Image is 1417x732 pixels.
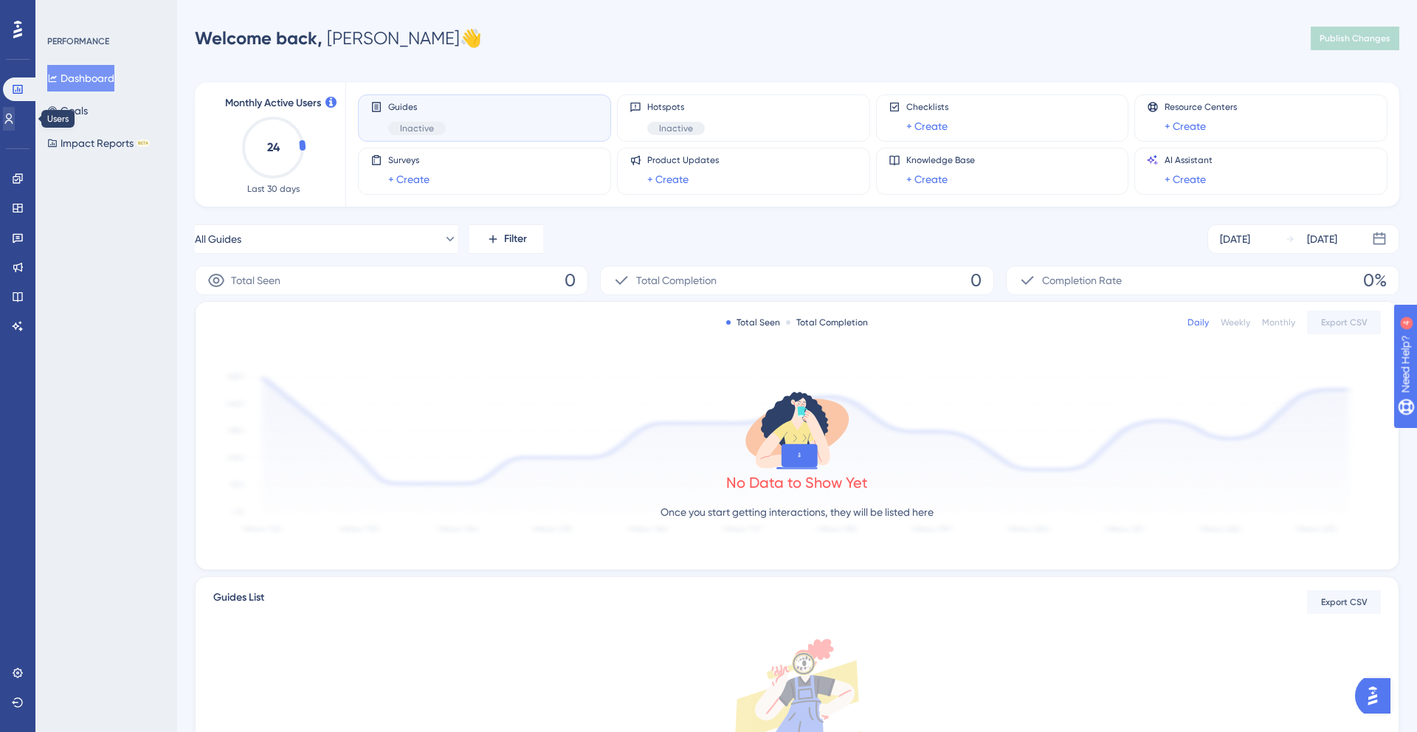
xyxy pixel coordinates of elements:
div: 4 [103,7,107,19]
span: Guides [388,101,446,113]
span: Guides List [213,589,264,615]
span: Knowledge Base [906,154,975,166]
span: 0 [970,269,982,292]
div: [PERSON_NAME] 👋 [195,27,482,50]
span: Completion Rate [1042,272,1122,289]
span: 0% [1363,269,1387,292]
button: Goals [47,97,88,124]
span: Welcome back, [195,27,323,49]
button: Dashboard [47,65,114,91]
div: Monthly [1262,317,1295,328]
span: Surveys [388,154,430,166]
a: + Create [906,170,948,188]
text: 24 [267,140,280,154]
a: + Create [647,170,689,188]
span: AI Assistant [1165,154,1213,166]
span: Export CSV [1321,596,1368,608]
div: Weekly [1221,317,1250,328]
button: Export CSV [1307,311,1381,334]
button: Export CSV [1307,590,1381,614]
button: Publish Changes [1311,27,1399,50]
span: Checklists [906,101,948,113]
div: Daily [1187,317,1209,328]
span: Monthly Active Users [225,94,321,112]
a: + Create [1165,170,1206,188]
span: Hotspots [647,101,705,113]
span: Total Completion [636,272,717,289]
a: + Create [906,117,948,135]
div: Total Seen [726,317,780,328]
span: 0 [565,269,576,292]
div: BETA [137,139,150,147]
button: All Guides [195,224,458,254]
p: Once you start getting interactions, they will be listed here [661,503,934,521]
span: Inactive [400,122,434,134]
span: Filter [504,230,527,248]
span: Inactive [659,122,693,134]
div: PERFORMANCE [47,35,109,47]
span: Last 30 days [247,183,300,195]
span: Product Updates [647,154,719,166]
a: + Create [1165,117,1206,135]
div: [DATE] [1307,230,1337,248]
span: All Guides [195,230,241,248]
div: Total Completion [786,317,868,328]
button: Filter [469,224,543,254]
div: No Data to Show Yet [726,472,868,493]
span: Total Seen [231,272,280,289]
button: Impact ReportsBETA [47,130,150,156]
div: [DATE] [1220,230,1250,248]
span: Need Help? [35,4,92,21]
a: + Create [388,170,430,188]
span: Export CSV [1321,317,1368,328]
span: Resource Centers [1165,101,1237,113]
span: Publish Changes [1320,32,1390,44]
iframe: UserGuiding AI Assistant Launcher [1355,674,1399,718]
